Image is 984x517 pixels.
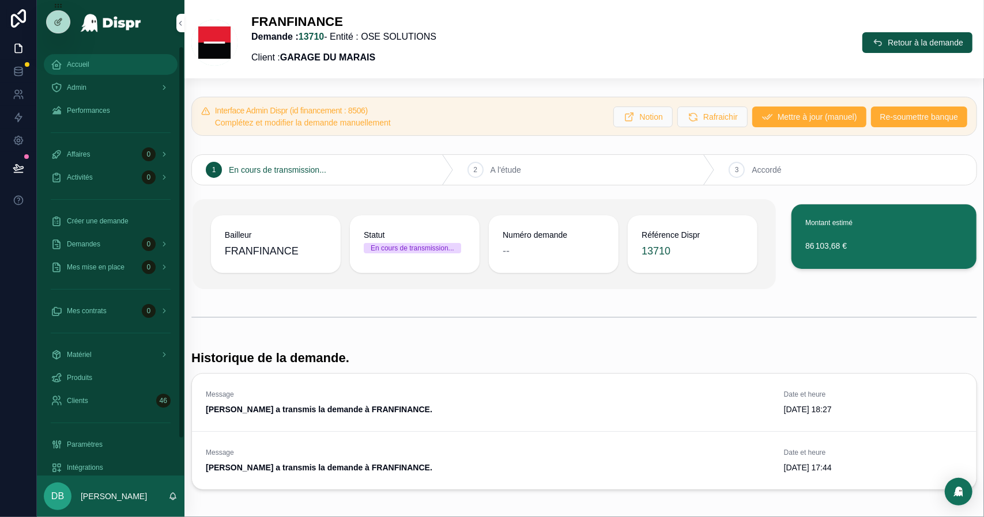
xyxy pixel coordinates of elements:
[67,150,90,159] span: Affaires
[613,107,672,127] button: Notion
[37,46,184,476] div: scrollable content
[142,237,156,251] div: 0
[280,52,375,62] strong: GARAGE DU MARAIS
[371,243,454,253] div: En cours de transmission...
[862,32,972,53] button: Retour à la demande
[44,301,178,321] a: Mes contrats0
[44,390,178,411] a: Clients46
[503,243,510,259] span: --
[44,167,178,188] a: Activités0
[212,165,216,174] span: 1
[251,51,436,64] p: Client :
[67,240,100,249] span: Demandes
[784,390,963,399] span: Date et heure
[142,304,156,318] div: 0
[44,367,178,388] a: Produits
[44,257,178,277] a: Mes mise en place0
[805,240,963,252] span: 86 103,68 €
[67,106,110,115] span: Performances
[67,350,92,359] span: Matériel
[642,243,670,259] a: 13710
[206,405,432,414] strong: [PERSON_NAME] a transmis la demande à FRANFINANCE.
[44,54,178,75] a: Accueil
[44,77,178,98] a: Admin
[251,30,436,44] p: - Entité : OSE SOLUTIONS
[44,144,178,165] a: Affaires0
[51,489,64,503] span: DB
[44,211,178,231] a: Créer une demande
[44,457,178,478] a: Intégrations
[44,100,178,121] a: Performances
[880,111,958,123] span: Re-soumettre banque
[191,350,349,366] h1: Historique de la demande.
[735,165,739,174] span: 3
[473,165,477,174] span: 2
[67,440,103,449] span: Paramètres
[805,219,853,227] span: Montant estimé
[642,229,744,241] span: Référence Dispr
[142,147,156,161] div: 0
[778,111,857,123] span: Mettre à jour (manuel)
[871,107,967,127] button: Re-soumettre banque
[81,491,147,502] p: [PERSON_NAME]
[225,243,327,259] span: FRANFINANCE
[225,229,327,241] span: Bailleur
[639,111,662,123] span: Notion
[67,306,107,315] span: Mes contrats
[215,118,391,127] span: Complétez et modifier la demande manuellement
[945,478,972,505] div: Open Intercom Messenger
[67,263,125,272] span: Mes mise en place
[703,111,738,123] span: Rafraichir
[67,373,92,382] span: Produits
[44,434,178,455] a: Paramètres
[491,164,521,176] span: A l'étude
[503,229,605,241] span: Numéro demande
[752,107,866,127] button: Mettre à jour (manuel)
[44,344,178,365] a: Matériel
[251,32,324,41] strong: Demande :
[67,396,88,405] span: Clients
[206,448,770,457] span: Message
[215,107,605,115] h5: Interface Admin Dispr (id financement : 8506)
[752,164,781,176] span: Accordé
[80,14,142,32] img: App logo
[677,107,748,127] button: Rafraichir
[67,60,89,69] span: Accueil
[364,229,466,241] span: Statut
[784,448,963,457] span: Date et heure
[888,37,963,48] span: Retour à la demande
[67,83,86,92] span: Admin
[229,164,326,176] span: En cours de transmission...
[44,234,178,254] a: Demandes0
[206,390,770,399] span: Message
[206,463,432,472] strong: [PERSON_NAME] a transmis la demande à FRANFINANCE.
[251,14,436,30] h1: FRANFINANCE
[299,32,325,41] a: 13710
[156,394,171,408] div: 46
[67,173,93,182] span: Activités
[215,117,605,128] div: Complétez et modifier la demande manuellement
[142,170,156,184] div: 0
[67,463,103,472] span: Intégrations
[784,404,963,415] span: [DATE] 18:27
[784,462,963,473] span: [DATE] 17:44
[142,260,156,274] div: 0
[67,216,129,226] span: Créer une demande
